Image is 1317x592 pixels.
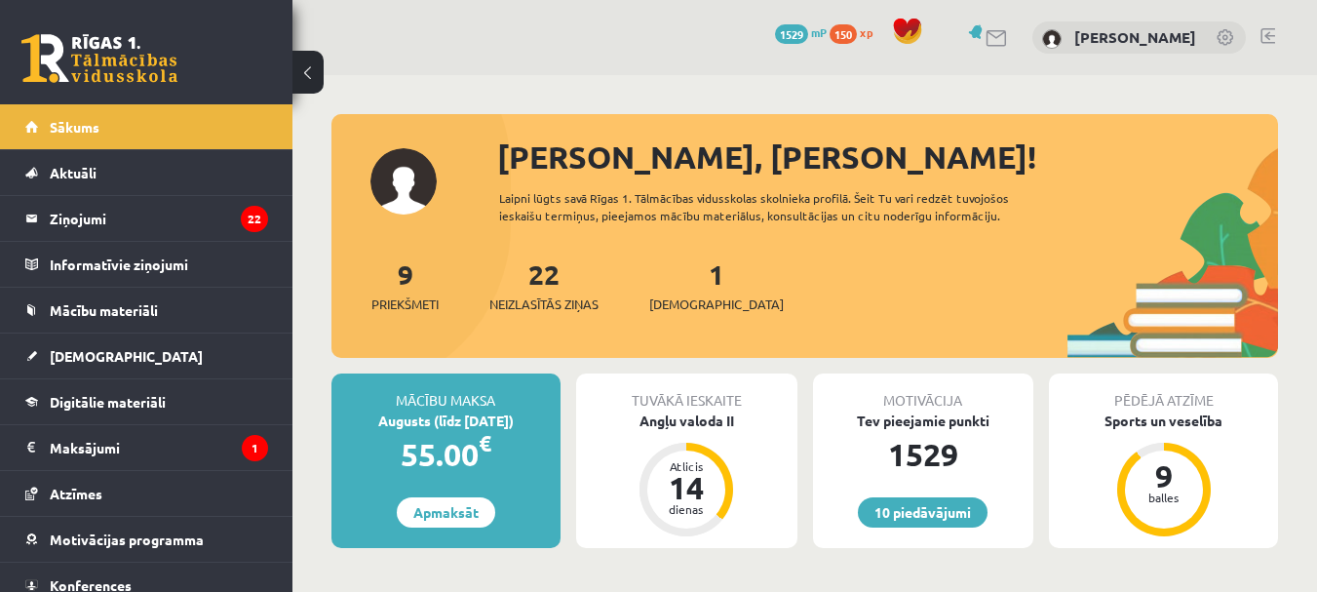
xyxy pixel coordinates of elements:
[25,196,268,241] a: Ziņojumi22
[657,472,716,503] div: 14
[331,374,561,411] div: Mācību maksa
[576,411,797,431] div: Angļu valoda II
[860,24,872,40] span: xp
[331,411,561,431] div: Augusts (līdz [DATE])
[25,517,268,562] a: Motivācijas programma
[50,347,203,365] span: [DEMOGRAPHIC_DATA]
[371,295,439,314] span: Priekšmeti
[50,118,99,136] span: Sākums
[497,134,1278,180] div: [PERSON_NAME], [PERSON_NAME]!
[649,257,784,314] a: 1[DEMOGRAPHIC_DATA]
[657,460,716,472] div: Atlicis
[50,164,97,181] span: Aktuāli
[25,471,268,516] a: Atzīmes
[50,301,158,319] span: Mācību materiāli
[489,295,599,314] span: Neizlasītās ziņas
[576,374,797,411] div: Tuvākā ieskaite
[489,257,599,314] a: 22Neizlasītās ziņas
[397,497,495,528] a: Apmaksāt
[21,34,177,83] a: Rīgas 1. Tālmācības vidusskola
[1135,492,1193,503] div: balles
[50,242,268,287] legend: Informatīvie ziņojumi
[371,257,439,314] a: 9Priekšmeti
[25,425,268,470] a: Maksājumi1
[50,425,268,470] legend: Maksājumi
[25,334,268,378] a: [DEMOGRAPHIC_DATA]
[25,242,268,287] a: Informatīvie ziņojumi
[858,497,988,528] a: 10 piedāvājumi
[1049,411,1278,431] div: Sports un veselība
[1042,29,1062,49] img: Roberta Visocka
[25,104,268,149] a: Sākums
[813,374,1034,411] div: Motivācija
[811,24,827,40] span: mP
[1049,374,1278,411] div: Pēdējā atzīme
[242,435,268,461] i: 1
[775,24,827,40] a: 1529 mP
[830,24,882,40] a: 150 xp
[830,24,857,44] span: 150
[657,503,716,515] div: dienas
[1074,27,1196,47] a: [PERSON_NAME]
[25,288,268,333] a: Mācību materiāli
[25,379,268,424] a: Digitālie materiāli
[499,189,1067,224] div: Laipni lūgts savā Rīgas 1. Tālmācības vidusskolas skolnieka profilā. Šeit Tu vari redzēt tuvojošo...
[813,411,1034,431] div: Tev pieejamie punkti
[576,411,797,539] a: Angļu valoda II Atlicis 14 dienas
[1135,460,1193,492] div: 9
[50,531,204,548] span: Motivācijas programma
[241,206,268,232] i: 22
[331,431,561,478] div: 55.00
[25,150,268,195] a: Aktuāli
[1049,411,1278,539] a: Sports un veselība 9 balles
[50,196,268,241] legend: Ziņojumi
[649,295,784,314] span: [DEMOGRAPHIC_DATA]
[479,429,491,457] span: €
[775,24,808,44] span: 1529
[50,485,102,502] span: Atzīmes
[50,393,166,411] span: Digitālie materiāli
[813,431,1034,478] div: 1529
